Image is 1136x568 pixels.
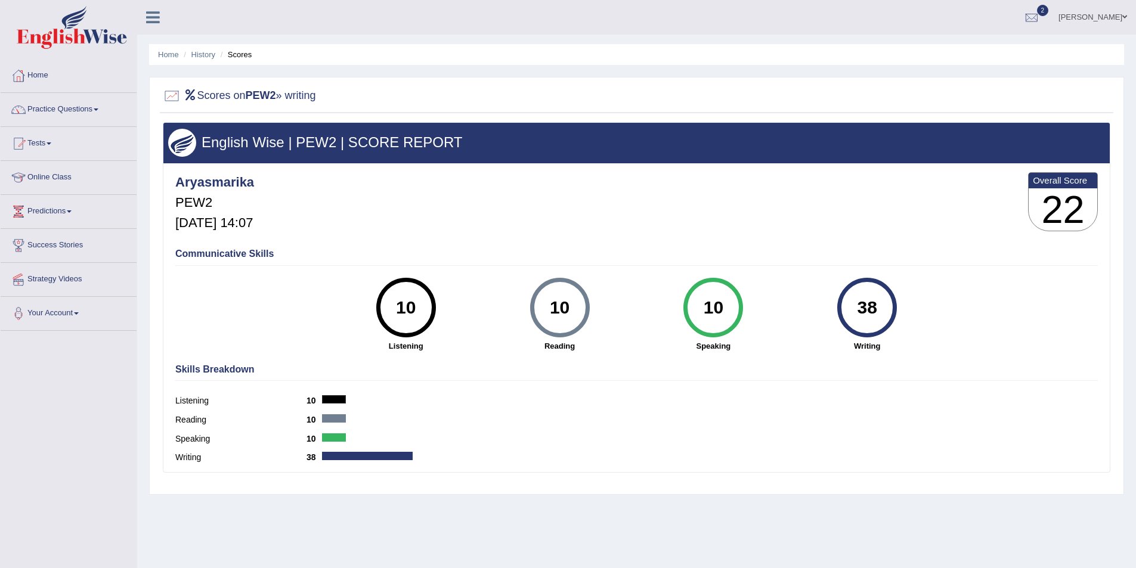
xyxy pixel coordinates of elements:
h4: Skills Breakdown [175,364,1098,375]
a: Online Class [1,161,137,191]
b: 10 [307,396,322,405]
h2: Scores on » writing [163,87,316,105]
li: Scores [218,49,252,60]
h4: Communicative Skills [175,249,1098,259]
img: wings.png [168,129,196,157]
label: Speaking [175,433,307,445]
div: 10 [538,283,581,333]
strong: Listening [335,340,477,352]
h5: PEW2 [175,195,254,210]
h4: Aryasmarika [175,175,254,190]
label: Writing [175,451,307,464]
div: 10 [384,283,428,333]
b: 10 [307,415,322,424]
strong: Speaking [642,340,784,352]
b: Overall Score [1033,175,1093,185]
label: Reading [175,414,307,426]
b: PEW2 [246,89,276,101]
h5: [DATE] 14:07 [175,216,254,230]
div: 38 [846,283,889,333]
b: 38 [307,452,322,462]
a: Your Account [1,297,137,327]
a: Practice Questions [1,93,137,123]
a: Success Stories [1,229,137,259]
label: Listening [175,395,307,407]
h3: English Wise | PEW2 | SCORE REPORT [168,135,1105,150]
span: 2 [1037,5,1049,16]
strong: Writing [796,340,938,352]
a: Home [1,59,137,89]
a: Strategy Videos [1,263,137,293]
a: Tests [1,127,137,157]
a: Home [158,50,179,59]
b: 10 [307,434,322,443]
h3: 22 [1029,188,1097,231]
a: History [191,50,215,59]
div: 10 [692,283,735,333]
strong: Reading [489,340,631,352]
a: Predictions [1,195,137,225]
